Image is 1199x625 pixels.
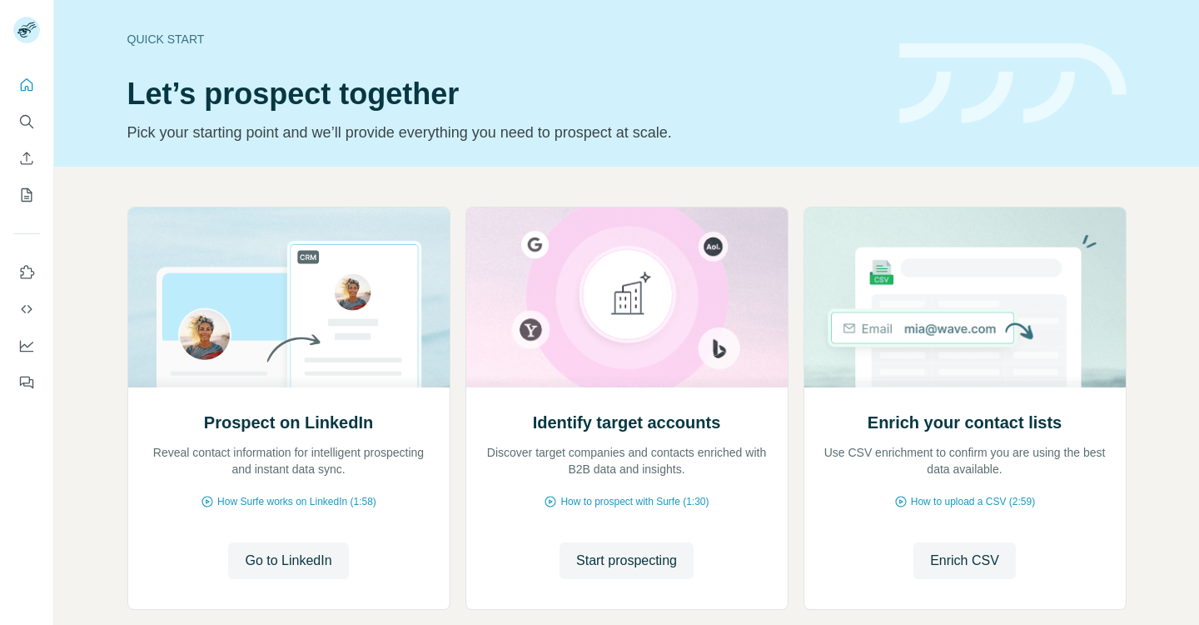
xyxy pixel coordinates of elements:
[217,494,376,509] span: How Surfe works on LinkedIn (1:58)
[245,551,331,571] span: Go to LinkedIn
[127,207,450,387] img: Prospect on LinkedIn
[13,70,40,100] button: Quick start
[13,331,40,361] button: Dashboard
[911,494,1035,509] span: How to upload a CSV (2:59)
[13,180,40,210] button: My lists
[483,444,771,477] p: Discover target companies and contacts enriched with B2B data and insights.
[465,207,789,387] img: Identify target accounts
[145,444,433,477] p: Reveal contact information for intelligent prospecting and instant data sync.
[204,411,373,434] h2: Prospect on LinkedIn
[560,494,709,509] span: How to prospect with Surfe (1:30)
[127,121,879,144] p: Pick your starting point and we’ll provide everything you need to prospect at scale.
[930,551,999,571] span: Enrich CSV
[803,207,1127,387] img: Enrich your contact lists
[13,143,40,173] button: Enrich CSV
[533,411,721,434] h2: Identify target accounts
[13,107,40,137] button: Search
[13,257,40,287] button: Use Surfe on LinkedIn
[560,542,694,579] button: Start prospecting
[868,411,1062,434] h2: Enrich your contact lists
[13,367,40,397] button: Feedback
[821,444,1109,477] p: Use CSV enrichment to confirm you are using the best data available.
[127,77,879,111] h1: Let’s prospect together
[899,43,1127,124] img: banner
[913,542,1016,579] button: Enrich CSV
[228,542,348,579] button: Go to LinkedIn
[576,551,677,571] span: Start prospecting
[13,294,40,324] button: Use Surfe API
[127,31,879,47] div: Quick start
